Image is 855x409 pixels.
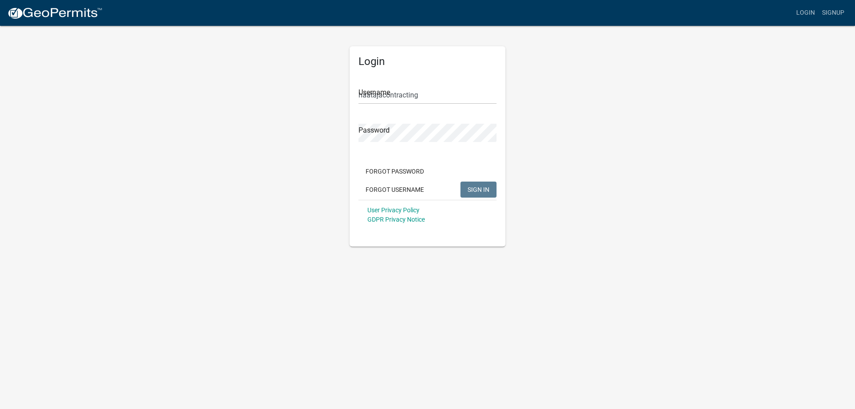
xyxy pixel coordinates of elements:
a: Signup [818,4,848,21]
h5: Login [358,55,497,68]
button: Forgot Password [358,163,431,179]
span: SIGN IN [468,186,489,193]
button: Forgot Username [358,182,431,198]
a: User Privacy Policy [367,207,419,214]
a: GDPR Privacy Notice [367,216,425,223]
a: Login [793,4,818,21]
button: SIGN IN [460,182,497,198]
